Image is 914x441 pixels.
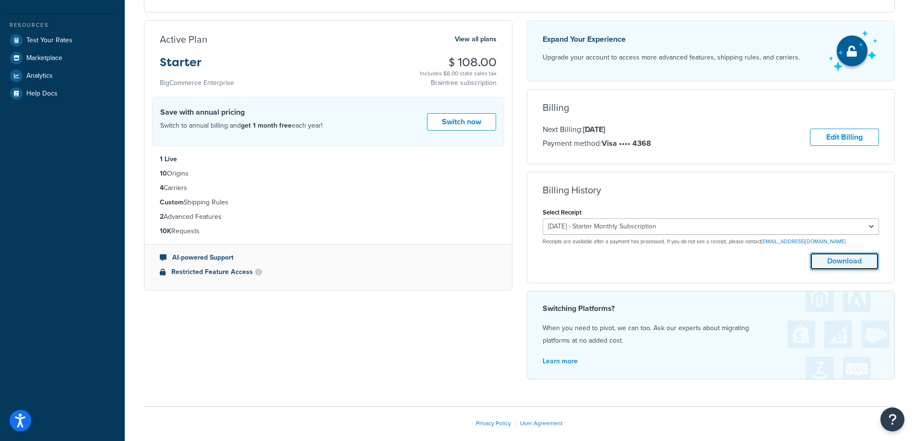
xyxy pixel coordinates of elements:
li: Origins [160,168,497,179]
span: Help Docs [26,90,58,98]
a: Analytics [7,67,118,84]
a: User Agreement [520,419,563,428]
p: Receipts are available after a payment has processed. If you do not see a receipt, please contact [543,238,879,245]
li: Shipping Rules [160,197,497,208]
strong: 1 Live [160,154,177,164]
strong: Visa •••• 4368 [602,138,651,149]
li: Advanced Features [160,212,497,222]
p: When you need to pivot, we can too. Ask our experts about migrating platforms at no added cost. [543,322,879,347]
p: Braintree subscription [420,78,497,88]
h3: Starter [160,56,234,76]
a: [EMAIL_ADDRESS][DOMAIN_NAME] [761,238,846,245]
a: Marketplace [7,49,118,67]
strong: get 1 month free [241,120,292,131]
div: Resources [7,21,118,29]
p: Next Billing: [543,123,651,136]
label: Select Receipt [543,209,582,216]
p: Switch to annual billing and each year! [160,119,322,132]
strong: 10 [160,168,167,179]
strong: [DATE] [583,124,605,135]
small: BigCommerce Enterprise [160,78,234,88]
h4: Switching Platforms? [543,303,879,314]
a: Help Docs [7,85,118,102]
li: Requests [160,226,497,237]
li: Restricted Feature Access [160,267,497,277]
a: Switch now [427,113,496,131]
h3: Billing History [543,185,601,195]
p: Upgrade your account to access more advanced features, shipping rules, and carriers. [543,51,800,64]
div: Includes $8.00 state sales tax [420,69,497,78]
p: Payment method: [543,137,651,150]
button: Open Resource Center [880,407,904,431]
li: AI-powered Support [160,252,497,263]
a: Expand Your Experience Upgrade your account to access more advanced features, shipping rules, and... [527,20,895,82]
strong: 2 [160,212,164,222]
span: | [515,419,516,428]
h3: $ 108.00 [420,56,497,69]
a: Learn more [543,356,578,366]
strong: 4 [160,183,164,193]
li: Carriers [160,183,497,193]
a: Privacy Policy [476,419,511,428]
h4: Save with annual pricing [160,107,322,118]
a: Edit Billing [810,129,879,146]
h3: Active Plan [160,34,207,45]
a: View all plans [455,33,497,46]
button: Download [810,252,879,270]
span: Test Your Rates [26,36,72,45]
a: Test Your Rates [7,32,118,49]
p: Expand Your Experience [543,33,800,46]
span: Marketplace [26,54,62,62]
strong: 10K [160,226,171,236]
strong: Custom [160,197,184,207]
h3: Billing [543,102,569,113]
span: Analytics [26,72,53,80]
